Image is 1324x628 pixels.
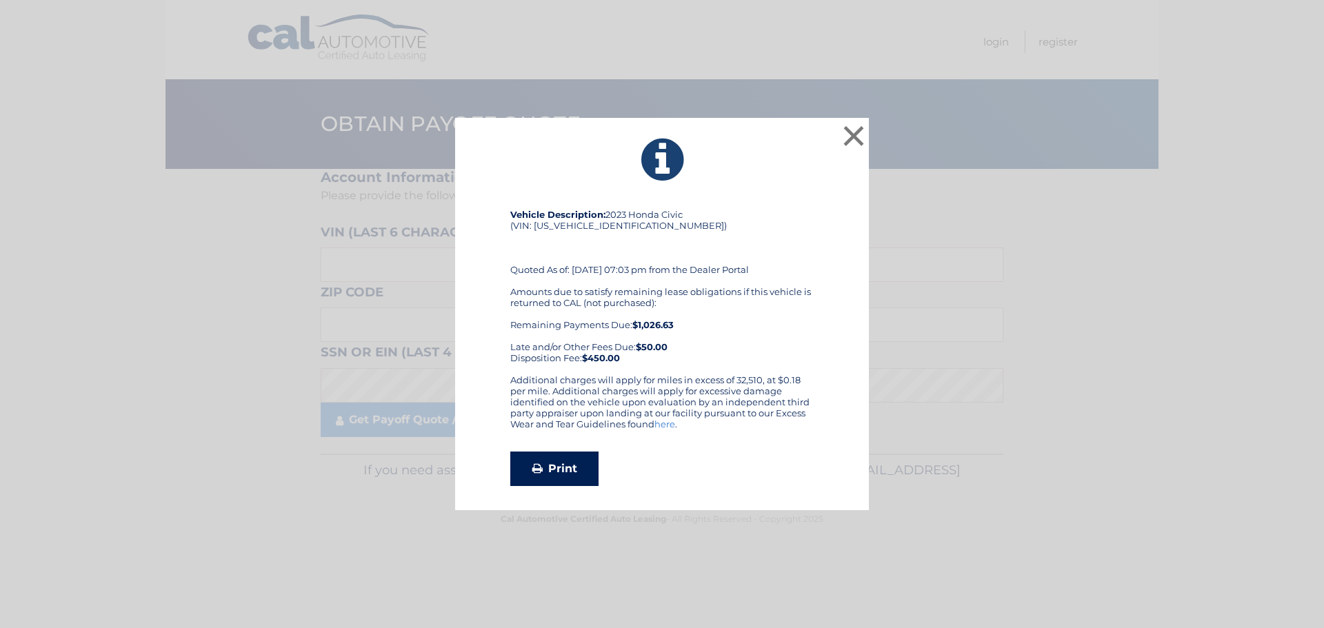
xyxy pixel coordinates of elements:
[654,418,675,429] a: here
[510,374,814,440] div: Additional charges will apply for miles in excess of 32,510, at $0.18 per mile. Additional charge...
[632,319,674,330] b: $1,026.63
[510,209,814,374] div: 2023 Honda Civic (VIN: [US_VEHICLE_IDENTIFICATION_NUMBER]) Quoted As of: [DATE] 07:03 pm from the...
[582,352,620,363] strong: $450.00
[510,452,599,486] a: Print
[510,286,814,363] div: Amounts due to satisfy remaining lease obligations if this vehicle is returned to CAL (not purcha...
[510,209,605,220] strong: Vehicle Description:
[840,122,867,150] button: ×
[636,341,668,352] b: $50.00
